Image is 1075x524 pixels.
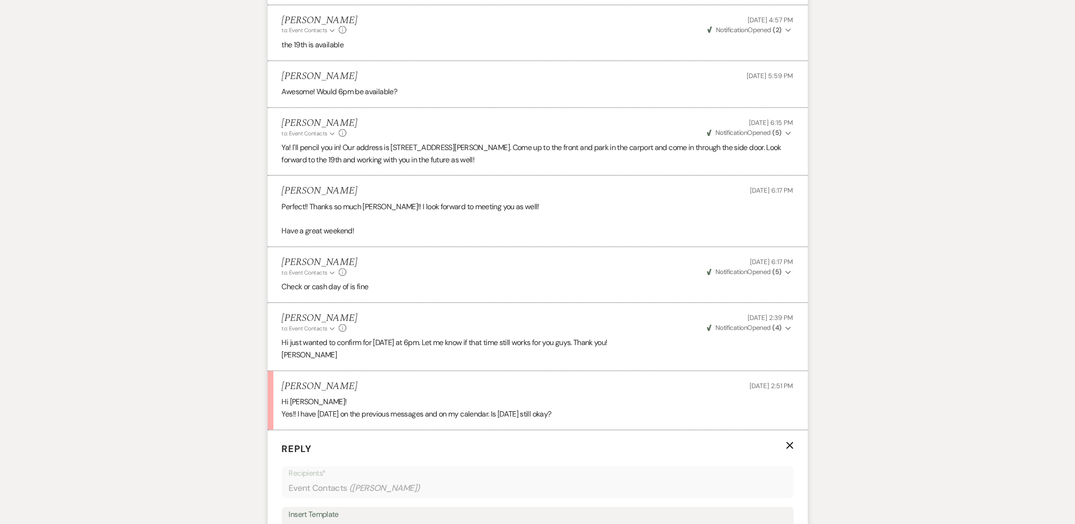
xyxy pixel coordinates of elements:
span: [DATE] 6:17 PM [750,186,793,195]
strong: ( 5 ) [772,128,781,137]
span: [DATE] 5:59 PM [747,71,793,80]
button: to: Event Contacts [282,129,336,138]
h5: [PERSON_NAME] [282,117,357,129]
span: to: Event Contacts [282,130,327,137]
h5: [PERSON_NAME] [282,381,357,392]
button: to: Event Contacts [282,268,336,277]
span: Opened [707,323,782,332]
h5: [PERSON_NAME] [282,312,357,324]
p: Have a great weekend! [282,225,794,237]
span: Opened [707,26,782,34]
h5: [PERSON_NAME] [282,185,357,197]
h5: [PERSON_NAME] [282,71,357,82]
p: Recipients* [289,467,786,480]
button: NotificationOpened (2) [706,25,794,35]
span: Opened [707,267,782,276]
strong: ( 2 ) [773,26,781,34]
p: Check or cash day of is fine [282,281,794,293]
button: to: Event Contacts [282,26,336,35]
span: to: Event Contacts [282,269,327,276]
p: Yes!! I have [DATE] on the previous messages and on my calendar. Is [DATE] still okay? [282,408,794,420]
p: Ya! I'll pencil you in! Our address is [STREET_ADDRESS][PERSON_NAME]. Come up to the front and pa... [282,142,794,166]
span: to: Event Contacts [282,325,327,332]
span: [DATE] 2:39 PM [748,313,793,322]
span: to: Event Contacts [282,27,327,34]
span: Notification [715,323,747,332]
strong: ( 4 ) [772,323,781,332]
p: the 19th is available [282,39,794,51]
button: to: Event Contacts [282,324,336,333]
p: Hi [PERSON_NAME]! [282,396,794,408]
span: [DATE] 6:17 PM [750,258,793,266]
span: Notification [715,128,747,137]
p: Perfect!! Thanks so much [PERSON_NAME]!! I look forward to meeting you as well! [282,201,794,213]
h5: [PERSON_NAME] [282,257,357,268]
span: [DATE] 4:57 PM [748,16,793,24]
p: Hi just wanted to confirm for [DATE] at 6pm. Let me know if that time still works for you guys. T... [282,337,794,349]
div: Event Contacts [289,479,786,497]
span: Notification [716,26,748,34]
span: ( [PERSON_NAME] ) [349,482,420,495]
p: [PERSON_NAME] [282,349,794,361]
span: [DATE] 2:51 PM [750,382,793,390]
div: Insert Template [289,508,786,522]
span: [DATE] 6:15 PM [749,118,793,127]
span: Reply [282,443,312,455]
strong: ( 5 ) [772,267,781,276]
span: Notification [715,267,747,276]
p: Awesome! Would 6pm be available? [282,86,794,98]
button: NotificationOpened (5) [705,128,794,138]
button: NotificationOpened (4) [705,323,794,333]
button: NotificationOpened (5) [705,267,794,277]
h5: [PERSON_NAME] [282,15,357,27]
span: Opened [707,128,782,137]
